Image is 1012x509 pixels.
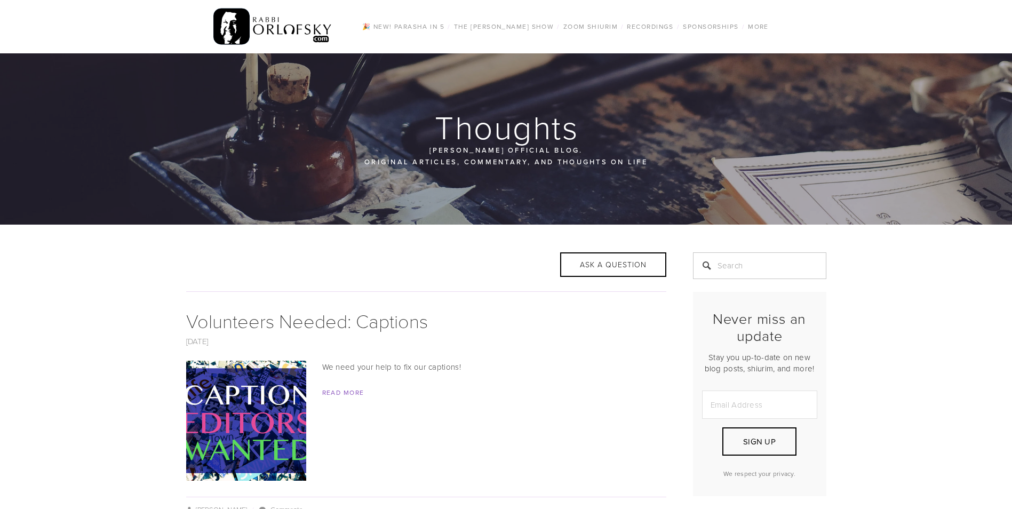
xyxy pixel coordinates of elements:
span: / [621,22,624,31]
a: Read More [322,388,364,397]
img: RabbiOrlofsky.com [213,6,332,47]
h1: Thoughts [186,110,827,144]
a: The [PERSON_NAME] Show [451,20,557,34]
p: Stay you up-to-date on new blog posts, shiurim, and more! [702,352,817,374]
p: We respect your privacy. [702,469,817,478]
input: Email Address [702,391,817,419]
h2: Never miss an update [702,310,817,345]
a: Recordings [624,20,676,34]
button: Sign Up [722,427,796,456]
a: [DATE] [186,336,209,347]
span: / [557,22,560,31]
p: [PERSON_NAME] official blog. [250,144,762,156]
p: We need your help to fix our captions! [186,361,666,373]
span: / [677,22,680,31]
a: Zoom Shiurim [560,20,621,34]
a: Volunteers Needed: Captions [186,307,428,333]
img: Volunteers Needed: Captions [165,361,326,481]
span: / [448,22,450,31]
p: Original articles, commentary, and thoughts on life [250,156,762,168]
a: Sponsorships [680,20,742,34]
a: 🎉 NEW! Parasha in 5 [359,20,448,34]
input: Search [693,252,826,279]
span: / [742,22,745,31]
span: Sign Up [743,436,776,447]
button: ASK A QUESTION [560,252,666,277]
a: More [745,20,772,34]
